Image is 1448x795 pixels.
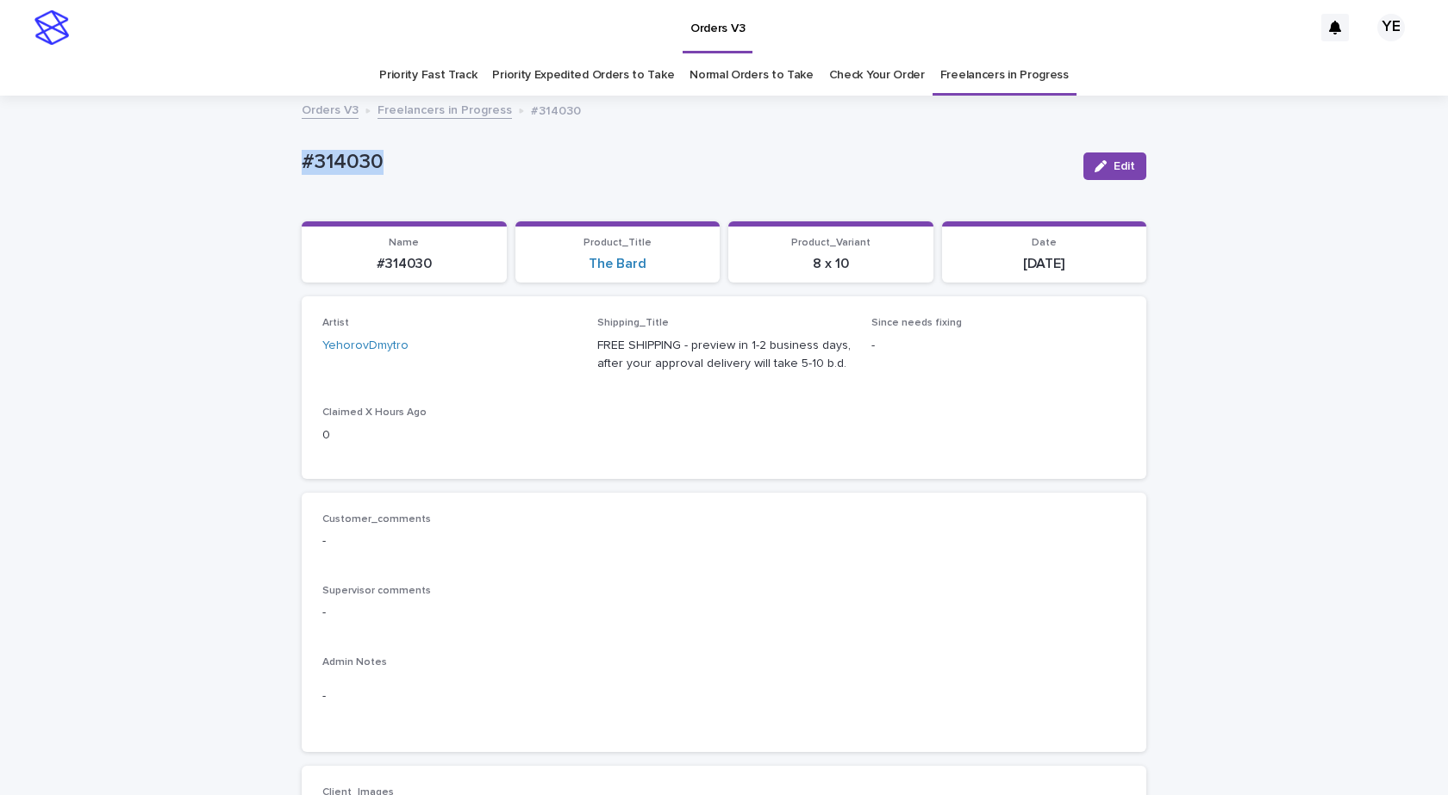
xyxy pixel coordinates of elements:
span: Product_Variant [791,238,871,248]
span: Claimed X Hours Ago [322,407,427,418]
a: Check Your Order [829,55,925,96]
a: The Bard [589,256,646,272]
span: Supervisor comments [322,586,431,596]
span: Artist [322,318,349,328]
p: #314030 [312,256,496,272]
p: FREE SHIPPING - preview in 1-2 business days, after your approval delivery will take 5-10 b.d. [597,337,852,373]
span: Product_Title [584,238,652,248]
a: Priority Expedited Orders to Take [492,55,674,96]
p: #314030 [531,100,581,119]
a: Normal Orders to Take [690,55,814,96]
div: YE [1377,14,1405,41]
span: Edit [1114,160,1135,172]
a: Priority Fast Track [379,55,477,96]
button: Edit [1083,152,1146,180]
p: - [322,604,1126,622]
span: Shipping_Title [597,318,669,328]
span: Admin Notes [322,657,387,668]
img: stacker-logo-s-only.png [34,10,69,45]
a: Orders V3 [302,99,359,119]
a: Freelancers in Progress [378,99,512,119]
span: Date [1032,238,1057,248]
p: #314030 [302,150,1070,175]
a: Freelancers in Progress [940,55,1069,96]
p: - [322,532,1126,550]
span: Name [389,238,419,248]
p: 0 [322,426,577,444]
p: - [871,337,1126,355]
a: YehorovDmytro [322,337,409,355]
span: Since needs fixing [871,318,962,328]
p: 8 x 10 [739,256,923,272]
p: - [322,687,1126,705]
span: Customer_comments [322,514,431,525]
p: [DATE] [952,256,1137,272]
